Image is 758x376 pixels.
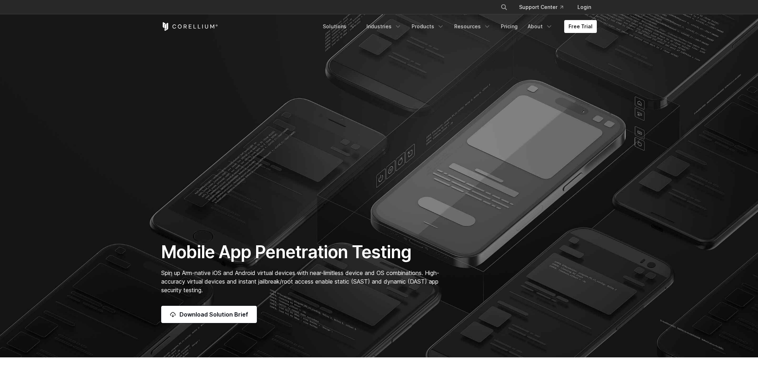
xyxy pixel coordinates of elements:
a: Support Center [513,1,569,14]
span: Spin up Arm-native iOS and Android virtual devices with near-limitless device and OS combinations... [161,269,439,294]
div: Navigation Menu [492,1,597,14]
a: Industries [362,20,406,33]
a: Pricing [496,20,522,33]
div: Navigation Menu [318,20,597,33]
a: Corellium Home [161,22,218,31]
a: About [523,20,557,33]
a: Resources [450,20,495,33]
h1: Mobile App Penetration Testing [161,241,447,263]
a: Download Solution Brief [161,306,257,323]
a: Products [407,20,448,33]
button: Search [498,1,510,14]
span: Download Solution Brief [179,310,248,319]
a: Solutions [318,20,361,33]
a: Login [572,1,597,14]
a: Free Trial [564,20,597,33]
